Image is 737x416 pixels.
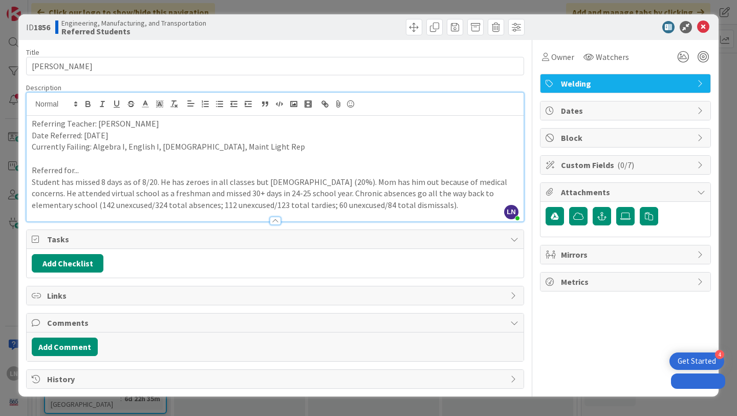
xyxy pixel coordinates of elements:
[561,276,692,288] span: Metrics
[61,19,206,27] span: Engineering, Manufacturing, and Transportation
[32,254,103,273] button: Add Checklist
[669,352,724,370] div: Open Get Started checklist, remaining modules: 4
[561,248,692,261] span: Mirrors
[561,159,692,171] span: Custom Fields
[47,289,505,302] span: Links
[32,118,518,130] p: Referring Teacher: [PERSON_NAME]
[26,57,524,75] input: type card name here...
[32,338,98,356] button: Add Comment
[678,356,716,366] div: Get Started
[504,205,518,219] span: LN
[561,186,692,198] span: Attachments
[26,48,39,57] label: Title
[32,164,518,176] p: Referred for...
[47,317,505,329] span: Comments
[26,83,61,92] span: Description
[32,130,518,141] p: Date Referred: [DATE]
[32,176,518,211] p: Student has missed 8 days as of 8/20. He has zeroes in all classes but [DEMOGRAPHIC_DATA] (20%). ...
[47,233,505,245] span: Tasks
[32,141,518,153] p: Currently Failing: Algebra I, English I, [DEMOGRAPHIC_DATA], Maint Light Rep
[561,132,692,144] span: Block
[561,105,692,117] span: Dates
[47,373,505,385] span: History
[715,350,724,359] div: 4
[61,27,206,35] b: Referred Students
[596,51,629,63] span: Watchers
[551,51,574,63] span: Owner
[617,160,634,170] span: ( 0/7 )
[26,21,50,33] span: ID
[561,77,692,90] span: Welding
[34,22,50,32] b: 1856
